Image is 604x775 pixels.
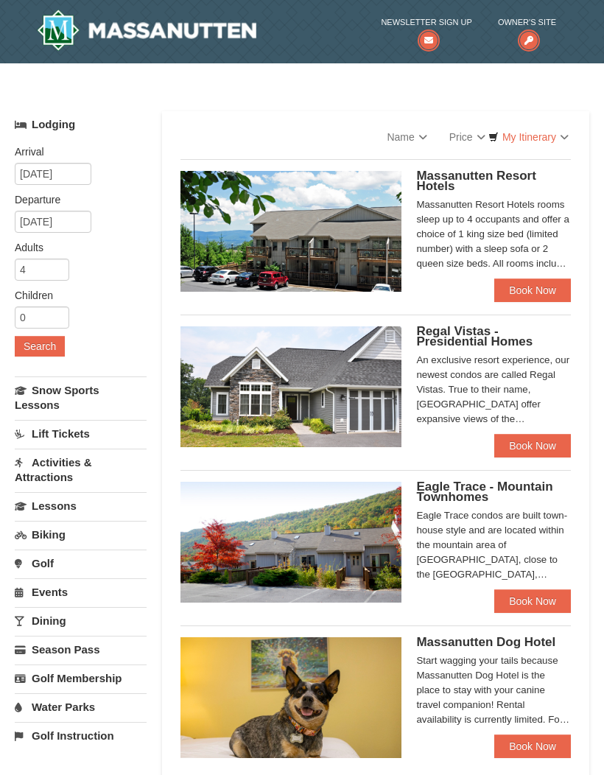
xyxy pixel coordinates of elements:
[15,144,136,159] label: Arrival
[15,722,147,749] a: Golf Instruction
[479,126,578,148] a: My Itinerary
[494,434,571,457] a: Book Now
[416,169,535,193] span: Massanutten Resort Hotels
[15,111,147,138] a: Lodging
[15,607,147,634] a: Dining
[381,15,471,45] a: Newsletter Sign Up
[416,635,555,649] span: Massanutten Dog Hotel
[416,653,571,727] div: Start wagging your tails because Massanutten Dog Hotel is the place to stay with your canine trav...
[15,664,147,692] a: Golf Membership
[15,336,65,357] button: Search
[381,15,471,29] span: Newsletter Sign Up
[180,171,401,292] img: 19219026-1-e3b4ac8e.jpg
[416,480,552,504] span: Eagle Trace - Mountain Townhomes
[15,192,136,207] label: Departure
[416,197,571,271] div: Massanutten Resort Hotels rooms sleep up to 4 occupants and offer a choice of 1 king size bed (li...
[498,15,556,29] span: Owner's Site
[376,122,438,152] a: Name
[37,10,256,51] a: Massanutten Resort
[15,376,147,418] a: Snow Sports Lessons
[438,122,496,152] a: Price
[15,578,147,606] a: Events
[494,278,571,302] a: Book Now
[15,636,147,663] a: Season Pass
[15,521,147,548] a: Biking
[15,420,147,447] a: Lift Tickets
[15,492,147,519] a: Lessons
[180,326,401,447] img: 19218991-1-902409a9.jpg
[494,734,571,758] a: Book Now
[494,589,571,613] a: Book Now
[180,637,401,758] img: 27428181-5-81c892a3.jpg
[15,449,147,491] a: Activities & Attractions
[416,353,571,427] div: An exclusive resort experience, our newest condos are called Regal Vistas. True to their name, [G...
[15,693,147,720] a: Water Parks
[15,240,136,255] label: Adults
[498,15,556,45] a: Owner's Site
[15,550,147,577] a: Golf
[180,482,401,603] img: 19218983-1-9b289e55.jpg
[416,324,533,348] span: Regal Vistas - Presidential Homes
[15,288,136,303] label: Children
[37,10,256,51] img: Massanutten Resort Logo
[416,508,571,582] div: Eagle Trace condos are built town-house style and are located within the mountain area of [GEOGRA...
